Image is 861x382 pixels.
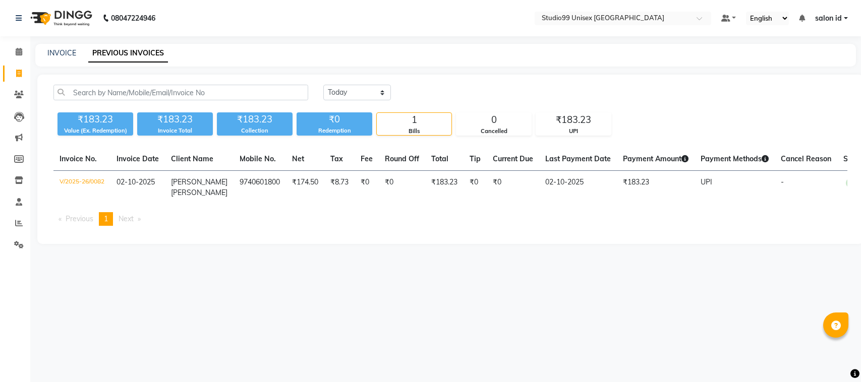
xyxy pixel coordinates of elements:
span: [PERSON_NAME] [171,188,227,197]
div: ₹183.23 [536,113,611,127]
div: 1 [377,113,451,127]
span: Cancel Reason [781,154,831,163]
div: 0 [456,113,531,127]
div: Collection [217,126,293,135]
td: ₹174.50 [286,171,324,205]
td: ₹183.23 [617,171,695,205]
td: ₹0 [355,171,379,205]
div: Cancelled [456,127,531,136]
div: Bills [377,127,451,136]
div: ₹183.23 [217,112,293,126]
span: Client Name [171,154,213,163]
span: Net [292,154,304,163]
div: Value (Ex. Redemption) [58,126,133,135]
span: Last Payment Date [545,154,611,163]
span: 1 [104,214,108,223]
div: UPI [536,127,611,136]
td: V/2025-26/0082 [53,171,110,205]
td: ₹183.23 [425,171,464,205]
iframe: chat widget [819,342,851,372]
td: ₹0 [487,171,539,205]
td: ₹0 [379,171,425,205]
td: 9740601800 [234,171,286,205]
span: Payment Amount [623,154,688,163]
span: Next [119,214,134,223]
span: Mobile No. [240,154,276,163]
div: ₹0 [297,112,372,126]
div: ₹183.23 [58,112,133,126]
td: ₹0 [464,171,487,205]
span: Round Off [385,154,419,163]
span: salon id [815,13,842,24]
span: Tax [330,154,343,163]
input: Search by Name/Mobile/Email/Invoice No [53,85,308,100]
img: logo [26,4,95,32]
span: Fee [361,154,373,163]
td: 02-10-2025 [539,171,617,205]
span: Current Due [493,154,533,163]
span: - [781,177,784,186]
span: Tip [470,154,481,163]
a: PREVIOUS INVOICES [88,44,168,62]
div: ₹183.23 [137,112,213,126]
div: Redemption [297,126,372,135]
span: 02-10-2025 [117,177,155,186]
span: Invoice No. [60,154,97,163]
span: UPI [701,177,712,186]
span: Previous [66,214,93,223]
span: Total [431,154,448,163]
a: INVOICE [47,48,76,57]
td: ₹8.73 [324,171,355,205]
div: Invoice Total [137,126,213,135]
span: Invoice Date [117,154,159,163]
span: [PERSON_NAME] [171,177,227,186]
nav: Pagination [53,212,847,226]
span: Payment Methods [701,154,769,163]
b: 08047224946 [111,4,155,32]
